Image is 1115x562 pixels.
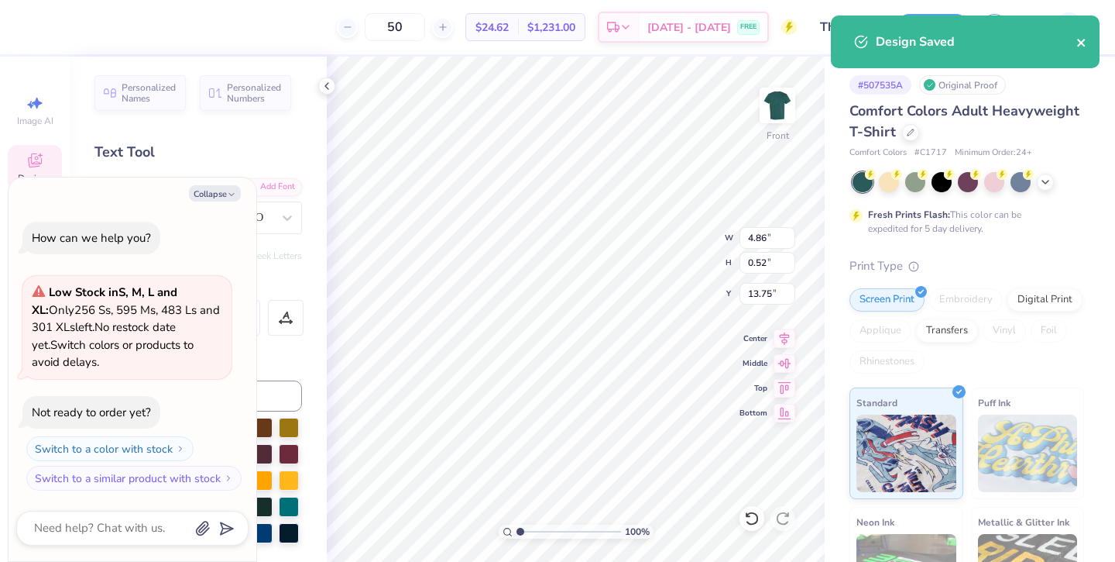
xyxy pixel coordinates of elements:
span: Standard [856,395,897,411]
input: Untitled Design [808,12,884,43]
div: Embroidery [929,288,1003,312]
span: Personalized Numbers [227,82,282,104]
span: Comfort Colors [849,147,907,160]
div: Front [767,129,789,143]
div: Add Font [241,178,302,196]
div: Not ready to order yet? [32,405,151,420]
span: Comfort Colors Adult Heavyweight T-Shirt [849,102,1079,141]
span: Center [739,333,767,344]
span: $1,231.00 [527,19,575,36]
span: # C1717 [914,147,947,160]
div: Screen Print [849,288,925,312]
div: Digital Print [1007,288,1082,312]
span: Neon Ink [856,514,894,530]
div: This color can be expedited for 5 day delivery. [868,208,1058,236]
div: Design Saved [876,33,1076,51]
span: Minimum Order: 24 + [955,147,1032,160]
input: – – [365,13,425,41]
div: Text Tool [94,142,302,163]
span: [DATE] - [DATE] [647,19,731,36]
span: Puff Ink [978,395,1010,411]
strong: Low Stock in S, M, L and XL : [32,284,177,318]
span: FREE [740,22,756,33]
span: Top [739,383,767,394]
div: Original Proof [919,75,1006,95]
div: Foil [1031,319,1067,343]
img: Switch to a similar product with stock [224,474,233,483]
span: No restock date yet. [32,319,176,353]
strong: Fresh Prints Flash: [868,209,950,221]
button: Switch to a color with stock [26,436,194,461]
span: 100 % [625,525,650,539]
div: Vinyl [983,319,1026,343]
span: Designs [18,172,52,184]
span: Bottom [739,408,767,419]
div: How can we help you? [32,230,151,246]
span: Personalized Names [122,82,177,104]
div: Print Type [849,257,1084,275]
div: Applique [849,319,911,343]
span: Only 256 Ss, 595 Ms, 483 Ls and 301 XLs left. Switch colors or products to avoid delays. [32,284,220,370]
span: Metallic & Glitter Ink [978,514,1069,530]
button: Switch to a similar product with stock [26,466,242,491]
img: Switch to a color with stock [176,444,185,453]
img: Puff Ink [978,415,1078,492]
span: Middle [739,358,767,369]
button: Collapse [189,185,241,202]
span: Image AI [17,115,53,127]
div: Rhinestones [849,350,925,374]
span: $24.62 [475,19,509,36]
img: Standard [856,415,956,492]
button: close [1076,33,1087,51]
div: # 507535A [849,75,911,95]
div: Transfers [916,319,978,343]
img: Front [762,90,793,121]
